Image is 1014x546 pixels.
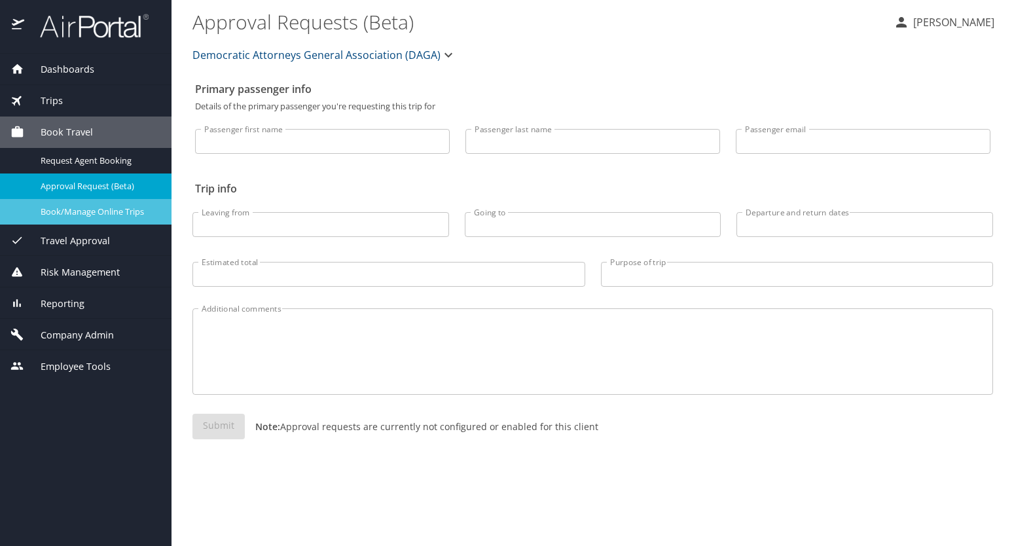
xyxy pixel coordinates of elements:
[195,178,990,199] h2: Trip info
[24,234,110,248] span: Travel Approval
[24,328,114,342] span: Company Admin
[888,10,1000,34] button: [PERSON_NAME]
[41,180,156,192] span: Approval Request (Beta)
[24,94,63,108] span: Trips
[24,359,111,374] span: Employee Tools
[26,13,149,39] img: airportal-logo.png
[192,1,883,42] h1: Approval Requests (Beta)
[245,420,598,433] p: Approval requests are currently not configured or enabled for this client
[24,265,120,280] span: Risk Management
[909,14,994,30] p: [PERSON_NAME]
[192,46,441,64] span: Democratic Attorneys General Association (DAGA)
[24,125,93,139] span: Book Travel
[41,155,156,167] span: Request Agent Booking
[195,79,990,100] h2: Primary passenger info
[41,206,156,218] span: Book/Manage Online Trips
[255,420,280,433] strong: Note:
[24,62,94,77] span: Dashboards
[195,102,990,111] p: Details of the primary passenger you're requesting this trip for
[187,42,462,68] button: Democratic Attorneys General Association (DAGA)
[24,297,84,311] span: Reporting
[12,13,26,39] img: icon-airportal.png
